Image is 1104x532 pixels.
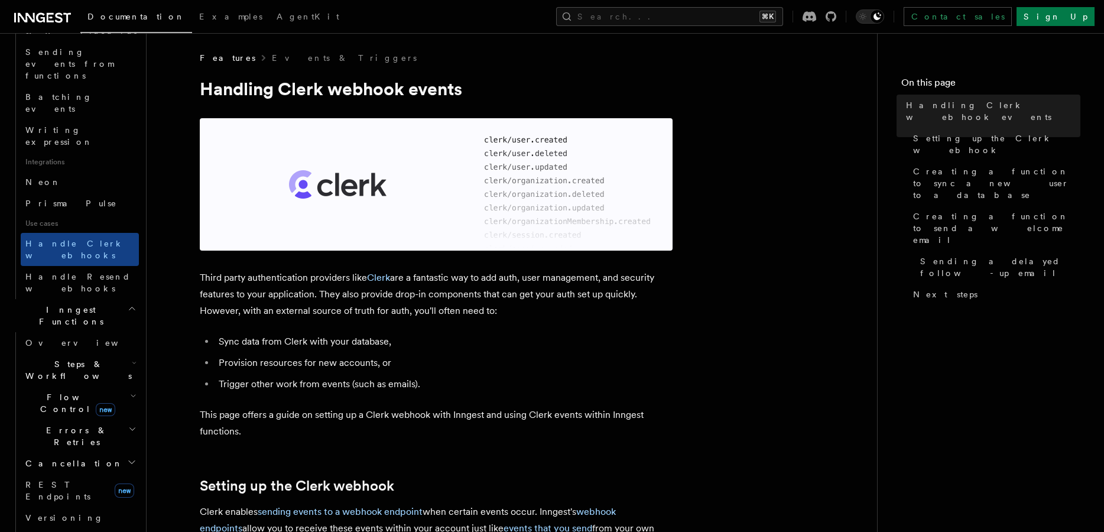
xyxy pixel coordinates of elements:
[556,7,783,26] button: Search...⌘K
[908,284,1080,305] a: Next steps
[199,12,262,21] span: Examples
[80,4,192,33] a: Documentation
[9,304,128,327] span: Inngest Functions
[906,99,1080,123] span: Handling Clerk webhook events
[920,255,1080,279] span: Sending a delayed follow-up email
[367,272,390,283] a: Clerk
[21,391,130,415] span: Flow Control
[913,166,1080,201] span: Creating a function to sync a new user to a database
[21,458,123,469] span: Cancellation
[87,12,185,21] span: Documentation
[25,338,147,348] span: Overview
[21,453,139,474] button: Cancellation
[25,513,103,523] span: Versioning
[25,47,113,80] span: Sending events from functions
[21,171,139,193] a: Neon
[96,403,115,416] span: new
[269,4,346,32] a: AgentKit
[21,119,139,153] a: Writing expression
[25,92,92,113] span: Batching events
[25,177,61,187] span: Neon
[21,86,139,119] a: Batching events
[25,480,90,501] span: REST Endpoints
[901,76,1080,95] h4: On this page
[272,52,417,64] a: Events & Triggers
[277,12,339,21] span: AgentKit
[25,199,117,208] span: Prisma Pulse
[908,206,1080,251] a: Creating a function to send a welcome email
[258,506,423,517] a: sending events to a webhook endpoint
[200,407,673,440] p: This page offers a guide on setting up a Clerk webhook with Inngest and using Clerk events within...
[21,332,139,353] a: Overview
[25,239,124,260] span: Handle Clerk webhooks
[215,376,673,392] li: Trigger other work from events (such as emails).
[21,420,139,453] button: Errors & Retries
[200,478,394,494] a: Setting up the Clerk webhook
[1017,7,1095,26] a: Sign Up
[21,266,139,299] a: Handle Resend webhooks
[21,193,139,214] a: Prisma Pulse
[200,118,673,251] img: Clerk logo and graphic showing Clerk webhook events
[215,355,673,371] li: Provision resources for new accounts, or
[908,128,1080,161] a: Setting up the Clerk webhook
[915,251,1080,284] a: Sending a delayed follow-up email
[21,424,128,448] span: Errors & Retries
[9,299,139,332] button: Inngest Functions
[913,132,1080,156] span: Setting up the Clerk webhook
[200,78,673,99] h1: Handling Clerk webhook events
[21,507,139,528] a: Versioning
[200,270,673,319] p: Third party authentication providers like are a fantastic way to add auth, user management, and s...
[192,4,269,32] a: Examples
[215,333,673,350] li: Sync data from Clerk with your database,
[115,484,134,498] span: new
[25,125,93,147] span: Writing expression
[904,7,1012,26] a: Contact sales
[901,95,1080,128] a: Handling Clerk webhook events
[21,474,139,507] a: REST Endpointsnew
[21,41,139,86] a: Sending events from functions
[21,387,139,420] button: Flow Controlnew
[908,161,1080,206] a: Creating a function to sync a new user to a database
[200,52,255,64] span: Features
[21,153,139,171] span: Integrations
[759,11,776,22] kbd: ⌘K
[25,272,131,293] span: Handle Resend webhooks
[856,9,884,24] button: Toggle dark mode
[21,233,139,266] a: Handle Clerk webhooks
[21,358,132,382] span: Steps & Workflows
[913,210,1080,246] span: Creating a function to send a welcome email
[21,353,139,387] button: Steps & Workflows
[21,214,139,233] span: Use cases
[913,288,978,300] span: Next steps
